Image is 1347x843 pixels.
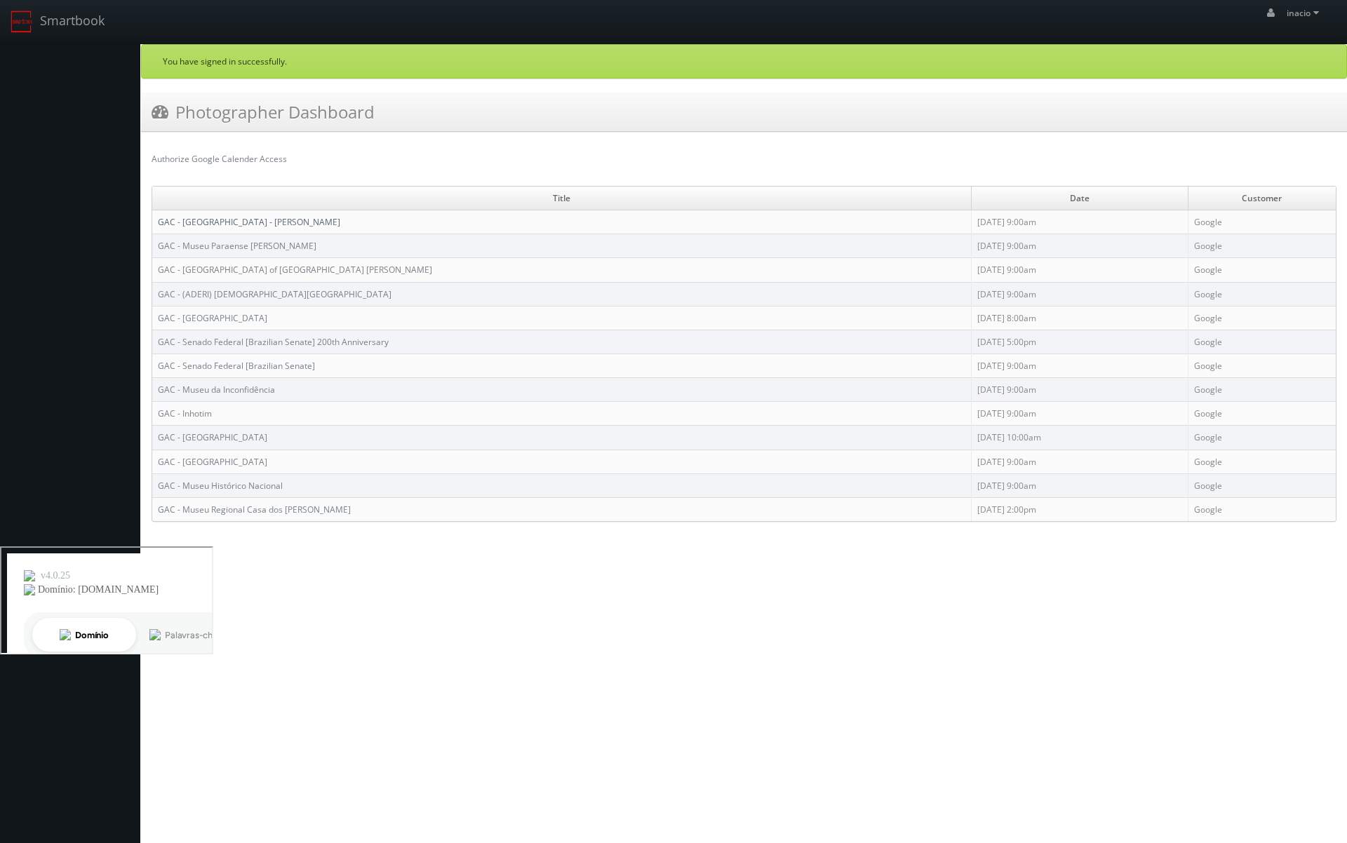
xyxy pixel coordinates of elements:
td: [DATE] 9:00am [971,378,1188,402]
td: Date [971,187,1188,210]
td: [DATE] 9:00am [971,473,1188,497]
td: [DATE] 9:00am [971,210,1188,234]
a: GAC - [GEOGRAPHIC_DATA] of [GEOGRAPHIC_DATA] [PERSON_NAME] [158,264,432,276]
td: [DATE] 9:00am [971,282,1188,306]
img: tab_keywords_by_traffic_grey.svg [148,81,159,93]
td: Google [1188,450,1336,473]
td: [DATE] 9:00am [971,258,1188,282]
div: Domínio: [DOMAIN_NAME] [36,36,157,48]
div: Palavras-chave [163,83,225,92]
td: [DATE] 5:00pm [971,330,1188,353]
a: GAC - Museu Regional Casa dos [PERSON_NAME] [158,504,351,515]
img: website_grey.svg [22,36,34,48]
a: GAC - (ADERI) [DEMOGRAPHIC_DATA][GEOGRAPHIC_DATA] [158,288,391,300]
a: GAC - Museu Histórico Nacional [158,480,283,492]
a: GAC - Inhotim [158,407,212,419]
a: GAC - [GEOGRAPHIC_DATA] [158,312,267,324]
td: Google [1188,234,1336,258]
td: Google [1188,426,1336,450]
td: Google [1188,378,1336,402]
img: tab_domain_overview_orange.svg [58,81,69,93]
a: GAC - [GEOGRAPHIC_DATA] [158,456,267,468]
td: [DATE] 9:00am [971,234,1188,258]
td: Google [1188,210,1336,234]
td: Title [152,187,971,210]
h3: Photographer Dashboard [152,100,375,124]
a: Authorize Google Calender Access [152,153,287,165]
a: GAC - Senado Federal [Brazilian Senate] [158,360,315,372]
div: v 4.0.25 [39,22,69,34]
td: Google [1188,353,1336,377]
a: GAC - Museu da Inconfidência [158,384,275,396]
td: Customer [1188,187,1336,210]
td: Google [1188,330,1336,353]
p: You have signed in successfully. [163,55,1325,67]
td: Google [1188,402,1336,426]
td: [DATE] 9:00am [971,353,1188,377]
a: GAC - [GEOGRAPHIC_DATA] - [PERSON_NAME] [158,216,340,228]
td: [DATE] 9:00am [971,450,1188,473]
td: [DATE] 8:00am [971,306,1188,330]
img: logo_orange.svg [22,22,34,34]
td: [DATE] 2:00pm [971,497,1188,521]
td: Google [1188,473,1336,497]
img: smartbook-logo.png [11,11,33,33]
a: GAC - Museu Paraense [PERSON_NAME] [158,240,316,252]
td: Google [1188,497,1336,521]
td: [DATE] 9:00am [971,402,1188,426]
span: inacio [1287,7,1323,19]
td: [DATE] 10:00am [971,426,1188,450]
td: Google [1188,282,1336,306]
td: Google [1188,306,1336,330]
div: Domínio [74,83,107,92]
a: GAC - Senado Federal [Brazilian Senate] 200th Anniversary [158,336,389,348]
a: GAC - [GEOGRAPHIC_DATA] [158,431,267,443]
td: Google [1188,258,1336,282]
